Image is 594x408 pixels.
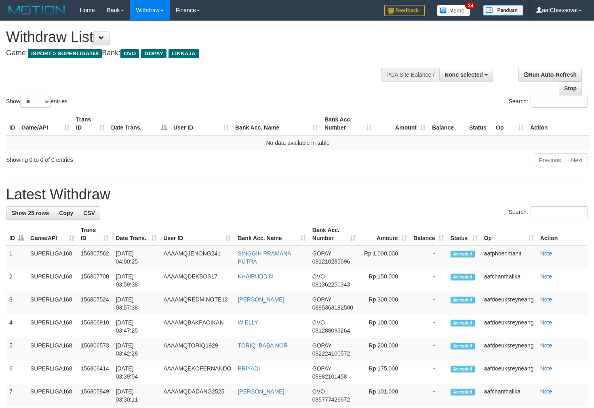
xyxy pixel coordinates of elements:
[120,49,139,58] span: OVO
[447,223,481,246] th: Status: activate to sort column ascending
[238,250,291,265] a: SINGGIH PRAMANA PUTRA
[6,4,67,16] img: MOTION_logo.png
[312,258,350,265] span: Copy 081210285696 to clipboard
[160,269,234,292] td: AAAAMQDEKBOS17
[169,49,199,58] span: LINKAJA
[170,112,232,135] th: User ID: activate to sort column ascending
[6,153,242,164] div: Showing 0 to 0 of 0 entries
[6,292,27,315] td: 3
[6,269,27,292] td: 2
[518,68,582,82] a: Run Auto-Refresh
[481,361,537,384] td: aafdoeuksreyneang
[6,246,27,269] td: 1
[527,112,590,135] th: Action
[566,153,588,167] a: Next
[141,49,166,58] span: GOPAY
[509,206,588,218] label: Search:
[437,5,471,16] img: Button%20Memo.svg
[27,384,78,407] td: SUPERLIGA168
[359,315,410,338] td: Rp 100,000
[312,373,347,380] span: Copy 08982101458 to clipboard
[540,296,552,303] a: Note
[112,361,160,384] td: [DATE] 03:39:54
[20,96,51,108] select: Showentries
[451,320,475,326] span: Accepted
[112,223,160,246] th: Date Trans.: activate to sort column ascending
[321,112,375,135] th: Bank Acc. Number: activate to sort column ascending
[78,361,113,384] td: 156806414
[160,292,234,315] td: AAAAMQREDMINOTE12
[18,112,73,135] th: Game/API: activate to sort column ascending
[238,388,284,395] a: [PERSON_NAME]
[78,384,113,407] td: 156805849
[312,296,331,303] span: GOPAY
[381,68,439,82] div: PGA Site Balance /
[112,246,160,269] td: [DATE] 04:00:25
[6,96,67,108] label: Show entries
[465,2,476,9] span: 34
[78,292,113,315] td: 156807524
[451,389,475,395] span: Accepted
[112,315,160,338] td: [DATE] 03:47:25
[83,210,95,216] span: CSV
[73,112,108,135] th: Trans ID: activate to sort column ascending
[534,153,566,167] a: Previous
[451,274,475,280] span: Accepted
[451,366,475,372] span: Accepted
[232,112,321,135] th: Bank Acc. Name: activate to sort column ascending
[78,206,100,220] a: CSV
[451,343,475,349] span: Accepted
[160,246,234,269] td: AAAAMQJENONG241
[359,292,410,315] td: Rp 300,000
[6,29,388,45] h1: Withdraw List
[481,315,537,338] td: aafdoeuksreyneang
[27,269,78,292] td: SUPERLIGA168
[312,365,331,372] span: GOPAY
[384,5,425,16] img: Feedback.jpg
[410,269,447,292] td: -
[531,96,588,108] input: Search:
[312,273,325,280] span: OVO
[444,71,483,78] span: None selected
[112,338,160,361] td: [DATE] 03:42:28
[312,304,353,311] span: Copy 0895363182500 to clipboard
[11,210,49,216] span: Show 25 rows
[78,338,113,361] td: 156806573
[6,49,388,57] h4: Game: Bank:
[312,350,350,357] span: Copy 082224100572 to clipboard
[27,315,78,338] td: SUPERLIGA168
[312,327,350,334] span: Copy 081288093264 to clipboard
[6,384,27,407] td: 7
[6,186,588,203] h1: Latest Withdraw
[6,315,27,338] td: 4
[27,246,78,269] td: SUPERLIGA168
[493,112,527,135] th: Op: activate to sort column ascending
[509,96,588,108] label: Search:
[312,319,325,326] span: OVO
[410,246,447,269] td: -
[112,269,160,292] td: [DATE] 03:59:38
[410,223,447,246] th: Balance: activate to sort column ascending
[483,5,523,16] img: panduan.png
[540,388,552,395] a: Note
[375,112,429,135] th: Amount: activate to sort column ascending
[410,315,447,338] td: -
[6,338,27,361] td: 5
[410,338,447,361] td: -
[312,342,331,349] span: GOPAY
[359,361,410,384] td: Rp 175,000
[481,384,537,407] td: aafchanthalika
[531,206,588,218] input: Search:
[410,384,447,407] td: -
[238,342,287,349] a: TORIQ IBABA NOR
[28,49,102,58] span: ISPORT > SUPERLIGA168
[160,338,234,361] td: AAAAMQTORIQ1929
[466,112,493,135] th: Status
[481,292,537,315] td: aafdoeuksreyneang
[27,361,78,384] td: SUPERLIGA168
[309,223,359,246] th: Bank Acc. Number: activate to sort column ascending
[238,319,258,326] a: WIELLY
[108,112,170,135] th: Date Trans.: activate to sort column descending
[59,210,73,216] span: Copy
[160,361,234,384] td: AAAAMQEKOFERNANDO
